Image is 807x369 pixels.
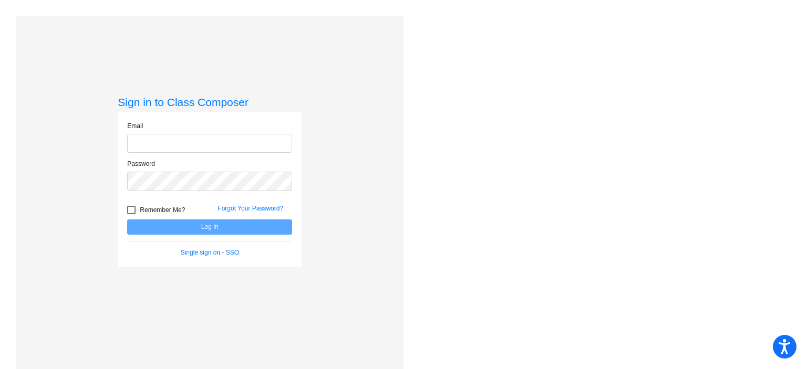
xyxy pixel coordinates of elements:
h3: Sign in to Class Composer [118,96,302,109]
button: Log In [127,219,292,235]
a: Forgot Your Password? [218,205,283,212]
label: Password [127,159,155,168]
a: Single sign on - SSO [181,249,239,256]
span: Remember Me? [140,204,185,216]
label: Email [127,121,143,131]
